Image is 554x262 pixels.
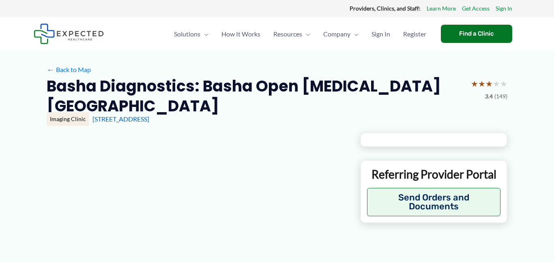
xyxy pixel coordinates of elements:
span: Resources [273,20,302,48]
img: Expected Healthcare Logo - side, dark font, small [34,23,104,44]
a: How It Works [215,20,267,48]
a: Register [397,20,433,48]
a: [STREET_ADDRESS] [92,115,149,123]
a: SolutionsMenu Toggle [167,20,215,48]
span: Register [403,20,426,48]
span: ★ [478,76,485,91]
nav: Primary Site Navigation [167,20,433,48]
a: ←Back to Map [47,64,91,76]
p: Referring Provider Portal [367,167,500,181]
span: Company [323,20,350,48]
h2: Basha Diagnostics: Basha Open [MEDICAL_DATA] [GEOGRAPHIC_DATA] [47,76,464,116]
a: Find a Clinic [441,25,512,43]
span: (149) [494,91,507,102]
a: Learn More [427,3,456,14]
span: Menu Toggle [350,20,359,48]
strong: Providers, Clinics, and Staff: [350,5,421,12]
a: Sign In [365,20,397,48]
a: Sign In [496,3,512,14]
span: Menu Toggle [200,20,208,48]
span: ← [47,66,54,73]
span: Solutions [174,20,200,48]
span: ★ [471,76,478,91]
span: ★ [500,76,507,91]
div: Imaging Clinic [47,112,89,126]
span: How It Works [221,20,260,48]
button: Send Orders and Documents [367,188,500,216]
a: ResourcesMenu Toggle [267,20,317,48]
span: Menu Toggle [302,20,310,48]
a: Get Access [462,3,490,14]
a: CompanyMenu Toggle [317,20,365,48]
span: ★ [493,76,500,91]
span: 3.4 [485,91,493,102]
span: ★ [485,76,493,91]
span: Sign In [371,20,390,48]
